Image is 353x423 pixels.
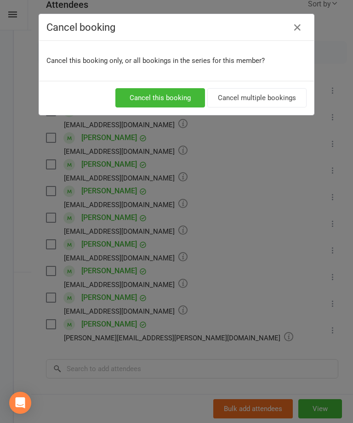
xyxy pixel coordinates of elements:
button: Cancel multiple bookings [207,88,307,107]
button: Close [290,20,305,35]
p: Cancel this booking only, or all bookings in the series for this member? [46,55,307,66]
div: Open Intercom Messenger [9,392,31,414]
h4: Cancel booking [46,22,307,33]
button: Cancel this booking [115,88,205,107]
